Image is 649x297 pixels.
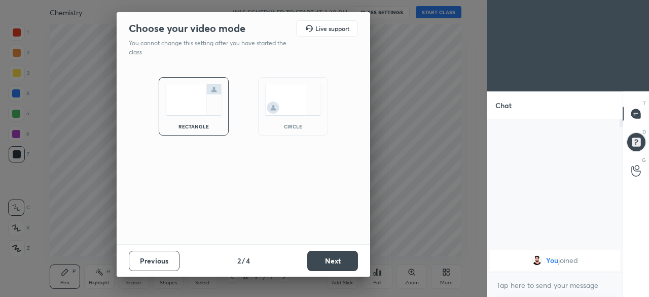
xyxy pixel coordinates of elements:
[129,39,293,57] p: You cannot change this setting after you have started the class
[129,22,245,35] h2: Choose your video mode
[173,124,214,129] div: rectangle
[487,248,623,273] div: grid
[532,255,542,266] img: 66874679623d4816b07f54b5b4078b8d.jpg
[546,256,558,265] span: You
[315,25,349,31] h5: Live support
[237,255,241,266] h4: 2
[642,156,646,164] p: G
[273,124,313,129] div: circle
[643,100,646,107] p: T
[242,255,245,266] h4: /
[558,256,578,265] span: joined
[165,84,222,116] img: normalScreenIcon.ae25ed63.svg
[307,251,358,271] button: Next
[487,92,520,119] p: Chat
[246,255,250,266] h4: 4
[265,84,321,116] img: circleScreenIcon.acc0effb.svg
[129,251,179,271] button: Previous
[642,128,646,136] p: D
